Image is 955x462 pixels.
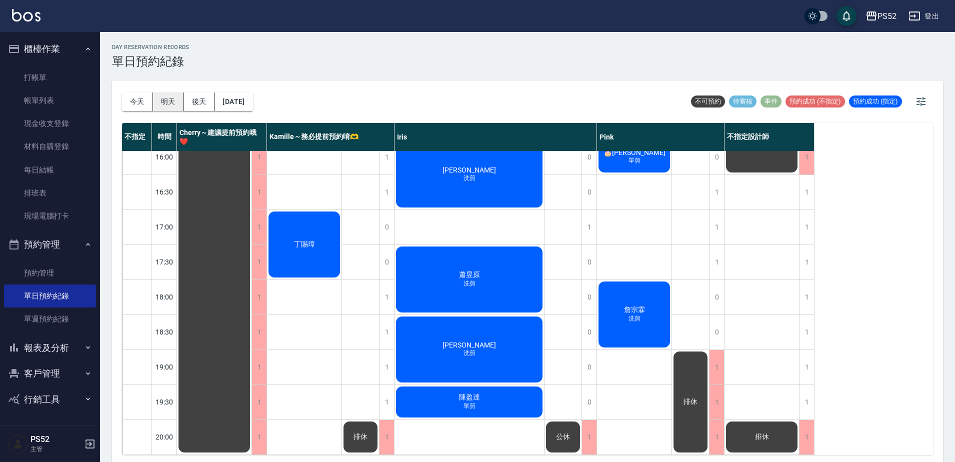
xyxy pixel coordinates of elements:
[461,174,477,182] span: 洗剪
[214,92,252,111] button: [DATE]
[597,123,724,151] div: Pink
[622,305,647,314] span: 詹宗霖
[177,123,267,151] div: Cherry～建議提前預約哦❤️
[152,279,177,314] div: 18:00
[152,139,177,174] div: 16:00
[152,209,177,244] div: 17:00
[581,245,596,279] div: 0
[251,210,266,244] div: 1
[799,350,814,384] div: 1
[4,66,96,89] a: 打帳單
[379,140,394,174] div: 1
[152,123,177,151] div: 時間
[153,92,184,111] button: 明天
[753,432,771,441] span: 排休
[4,36,96,62] button: 櫃檯作業
[626,156,642,165] span: 單剪
[30,434,81,444] h5: PS52
[729,97,756,106] span: 待審核
[709,280,724,314] div: 0
[251,315,266,349] div: 1
[4,89,96,112] a: 帳單列表
[581,420,596,454] div: 1
[709,420,724,454] div: 1
[457,393,482,402] span: 陳盈達
[581,175,596,209] div: 0
[554,432,572,441] span: 公休
[379,175,394,209] div: 1
[4,158,96,181] a: 每日結帳
[379,350,394,384] div: 1
[4,307,96,330] a: 單週預約紀錄
[799,245,814,279] div: 1
[799,315,814,349] div: 1
[709,245,724,279] div: 1
[152,174,177,209] div: 16:30
[799,140,814,174] div: 1
[379,245,394,279] div: 0
[4,135,96,158] a: 材料自購登錄
[681,397,699,406] span: 排休
[904,7,943,25] button: 登出
[709,385,724,419] div: 1
[122,92,153,111] button: 今天
[626,314,642,323] span: 洗剪
[8,434,28,454] img: Person
[251,140,266,174] div: 1
[152,384,177,419] div: 19:30
[849,97,902,106] span: 預約成功 (指定)
[251,420,266,454] div: 1
[799,385,814,419] div: 1
[4,335,96,361] button: 報表及分析
[861,6,900,26] button: PS52
[440,341,498,349] span: [PERSON_NAME]
[4,231,96,257] button: 預約管理
[152,244,177,279] div: 17:30
[760,97,781,106] span: 事件
[292,240,317,249] span: 丁賜璋
[4,261,96,284] a: 預約管理
[251,385,266,419] div: 1
[440,166,498,174] span: [PERSON_NAME]
[251,350,266,384] div: 1
[122,123,152,151] div: 不指定
[112,44,189,50] h2: day Reservation records
[709,315,724,349] div: 0
[836,6,856,26] button: save
[581,140,596,174] div: 0
[799,420,814,454] div: 1
[394,123,597,151] div: Iris
[184,92,215,111] button: 後天
[379,420,394,454] div: 1
[379,315,394,349] div: 1
[581,315,596,349] div: 0
[30,444,81,453] p: 主管
[152,314,177,349] div: 18:30
[461,279,477,288] span: 洗剪
[724,123,814,151] div: 不指定設計師
[799,210,814,244] div: 1
[799,175,814,209] div: 1
[581,350,596,384] div: 0
[4,112,96,135] a: 現金收支登錄
[709,140,724,174] div: 0
[4,360,96,386] button: 客戶管理
[4,204,96,227] a: 現場電腦打卡
[267,123,394,151] div: Kamille～務必提前預約唷🫶
[581,280,596,314] div: 0
[112,54,189,68] h3: 單日預約紀錄
[4,284,96,307] a: 單日預約紀錄
[581,210,596,244] div: 1
[709,350,724,384] div: 1
[461,349,477,357] span: 洗剪
[379,385,394,419] div: 1
[581,385,596,419] div: 0
[4,386,96,412] button: 行銷工具
[709,210,724,244] div: 1
[691,97,725,106] span: 不可預約
[152,349,177,384] div: 19:00
[251,280,266,314] div: 1
[457,270,482,279] span: 蕭昱原
[251,175,266,209] div: 1
[461,402,477,410] span: 單剪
